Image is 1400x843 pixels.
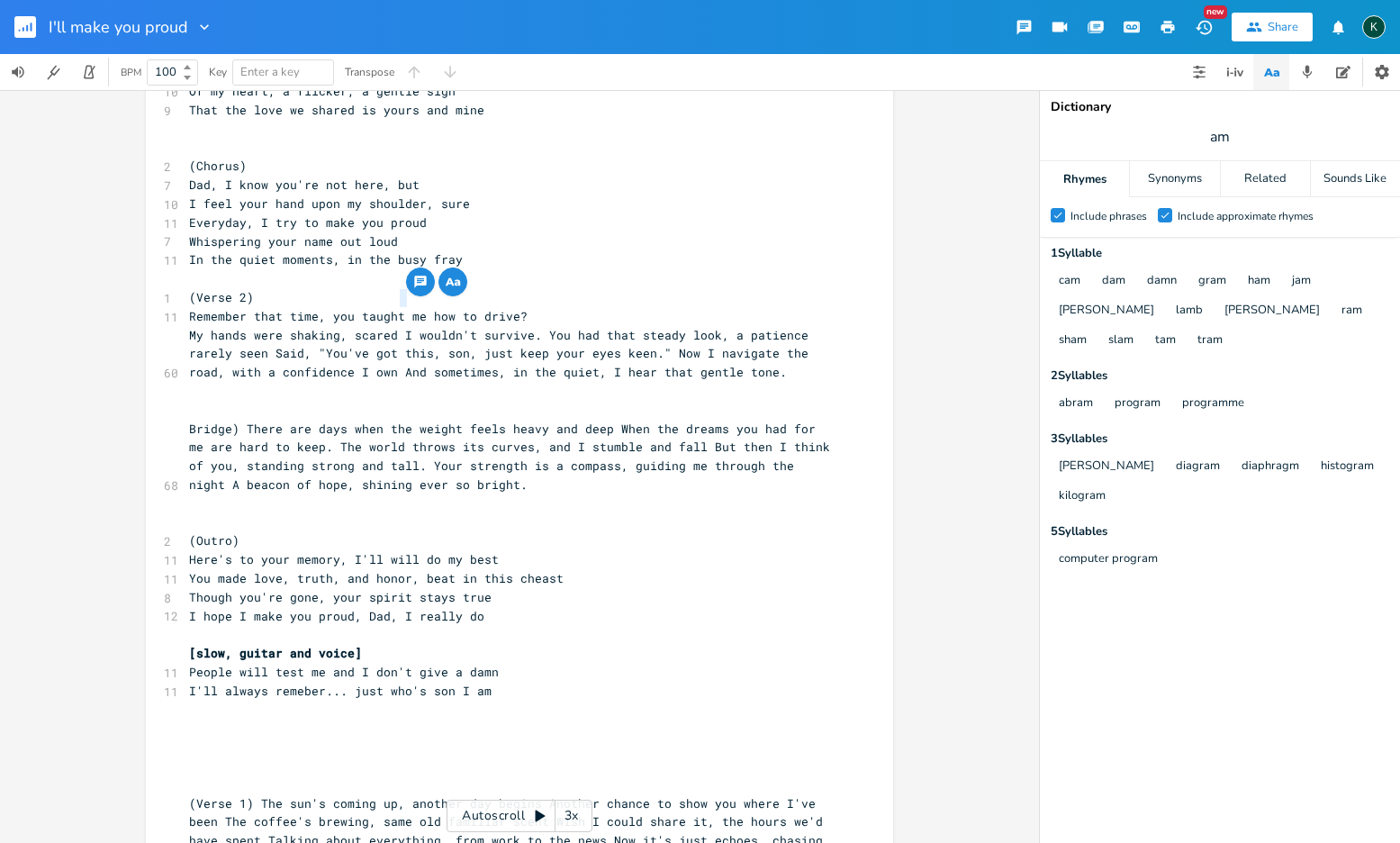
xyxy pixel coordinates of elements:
[189,683,492,699] span: I'll always remeber... just who's son I am
[1242,459,1299,475] button: diaphragm
[189,570,564,586] span: You made love, truth, and honor, beat in this cheast
[1176,304,1203,319] button: lamb
[189,551,499,567] span: Here's to your memory, I'll will do my best
[189,214,427,231] span: Everyday, I try to make you proud
[189,664,499,680] span: People will test me and I don't give a damn
[1362,15,1386,39] div: Koval
[1204,5,1227,19] div: New
[1341,304,1362,319] button: ram
[189,645,362,661] span: [slow, guitar and voice]
[1051,370,1389,382] div: 2 Syllable s
[1155,333,1176,349] button: tam
[1311,161,1400,197] div: Sounds Like
[189,158,247,174] span: (Chorus)
[1059,333,1087,349] button: sham
[1070,211,1147,222] div: Include phrases
[1040,161,1129,197] div: Rhymes
[555,800,588,832] div: 3x
[189,421,837,493] span: Bridge) There are days when the weight feels heavy and deep When the dreams you had for me are ha...
[189,102,484,118] span: That the love we shared is yours and mine
[1051,526,1389,538] div: 5 Syllable s
[189,289,254,305] span: (Verse 2)
[1059,552,1158,567] button: computer program
[1178,211,1314,222] div: Include approximate rhymes
[189,608,484,624] span: I hope I make you proud, Dad, I really do
[1051,433,1389,445] div: 3 Syllable s
[1059,489,1106,504] button: kilogram
[447,800,592,832] div: Autoscroll
[189,251,463,267] span: In the quiet moments, in the busy fray
[345,67,394,77] div: Transpose
[121,68,141,77] div: BPM
[1268,19,1298,35] div: Share
[1232,13,1313,41] button: Share
[1059,459,1154,475] button: [PERSON_NAME]
[240,64,300,80] span: Enter a key
[1115,396,1161,412] button: program
[189,83,456,99] span: Of my heart, a flicker, a gentle sign
[1051,101,1389,113] div: Dictionary
[1186,11,1222,43] button: New
[1182,396,1244,412] button: programme
[1362,6,1386,48] button: K
[1108,333,1134,349] button: slam
[1321,459,1374,475] button: histogram
[1224,304,1320,319] button: [PERSON_NAME]
[189,589,492,605] span: Though you're gone, your spirit stays true
[1147,274,1177,289] button: damn
[189,532,239,548] span: (Outro)
[1248,274,1270,289] button: ham
[1197,333,1223,349] button: tram
[1221,161,1310,197] div: Related
[1102,274,1125,289] button: dam
[189,195,470,212] span: I feel your hand upon my shoulder, sure
[1210,127,1230,148] span: am
[209,67,227,77] div: Key
[1198,274,1226,289] button: gram
[1051,248,1389,259] div: 1 Syllable
[1059,396,1093,412] button: abram
[189,177,420,193] span: Dad, I know you're not here, but
[189,308,528,324] span: Remember that time, you taught me how to drive?
[1059,304,1154,319] button: [PERSON_NAME]
[1059,274,1080,289] button: cam
[1176,459,1220,475] button: diagram
[49,19,188,35] span: I'll make you proud
[189,233,398,249] span: Whispering your name out loud
[1130,161,1219,197] div: Synonyms
[189,327,816,381] span: My hands were shaking, scared I wouldn't survive. You had that steady look, a patience rarely see...
[1292,274,1311,289] button: jam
